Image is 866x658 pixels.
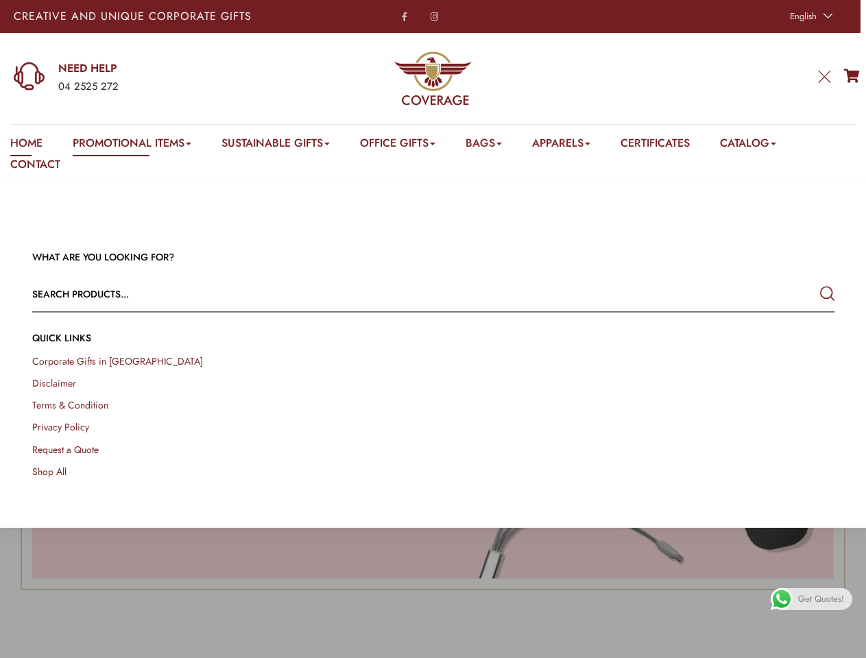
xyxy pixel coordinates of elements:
a: Contact [10,156,60,178]
a: Catalog [720,135,776,156]
a: Apparels [532,135,590,156]
a: English [783,7,836,26]
a: NEED HELP [58,61,282,76]
h3: WHAT ARE YOU LOOKING FOR? [32,251,834,265]
p: Creative and Unique Corporate Gifts [14,11,339,22]
h4: QUICK LINKs [32,331,834,345]
span: English [790,10,817,23]
input: Search products... [32,278,674,310]
a: Sustainable Gifts [221,135,330,156]
a: Office Gifts [360,135,435,156]
a: Corporate Gifts in [GEOGRAPHIC_DATA] [32,354,203,368]
a: Bags [466,135,502,156]
a: Request a Quote [32,442,99,456]
a: Home [10,135,43,156]
a: Shop All [32,464,67,478]
a: Terms & Condition [32,398,108,412]
a: Certificates [621,135,690,156]
a: Promotional Items [73,135,191,156]
div: 04 2525 272 [58,78,282,96]
a: Disclaimer [32,376,76,390]
span: Get Quotes! [798,588,844,610]
a: Privacy Policy [32,420,89,434]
